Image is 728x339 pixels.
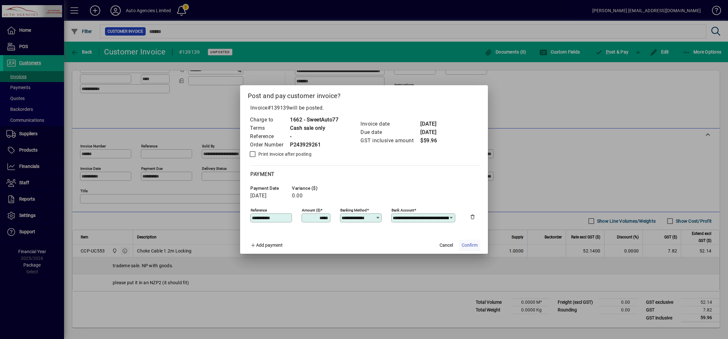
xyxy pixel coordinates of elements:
[360,128,420,136] td: Due date
[292,193,303,199] span: 0.00
[251,208,267,212] mat-label: Reference
[436,240,457,251] button: Cancel
[250,193,266,199] span: [DATE]
[250,141,290,149] td: Order Number
[250,186,289,191] span: Payment date
[257,151,311,157] label: Print invoice after posting
[462,242,478,249] span: Confirm
[459,240,480,251] button: Confirm
[290,116,338,124] td: 1662 - SweetAuto77
[248,104,480,112] p: Invoice will be posted .
[250,171,275,177] span: Payment
[340,208,367,212] mat-label: Banking method
[268,105,289,111] span: #139139
[302,208,320,212] mat-label: Amount ($)
[290,132,338,141] td: -
[420,136,446,145] td: $59.96
[250,124,290,132] td: Terms
[360,120,420,128] td: Invoice date
[360,136,420,145] td: GST inclusive amount
[290,141,338,149] td: P243929261
[250,116,290,124] td: Charge to
[240,85,488,104] h2: Post and pay customer invoice?
[440,242,453,249] span: Cancel
[290,124,338,132] td: Cash sale only
[256,243,283,248] span: Add payment
[392,208,414,212] mat-label: Bank Account
[248,240,285,251] button: Add payment
[250,132,290,141] td: Reference
[420,120,446,128] td: [DATE]
[420,128,446,136] td: [DATE]
[292,186,330,191] span: Variance ($)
